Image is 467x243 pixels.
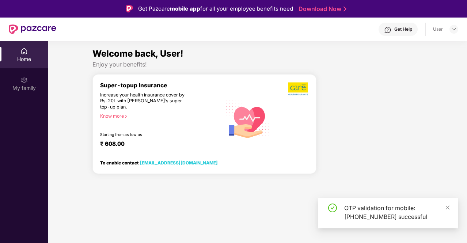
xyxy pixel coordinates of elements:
[384,26,391,34] img: svg+xml;base64,PHN2ZyBpZD0iSGVscC0zMngzMiIgeG1sbnM9Imh0dHA6Ly93d3cudzMub3JnLzIwMDAvc3ZnIiB3aWR0aD...
[140,160,218,166] a: [EMAIL_ADDRESS][DOMAIN_NAME]
[170,5,200,12] strong: mobile app
[124,114,128,118] span: right
[288,82,309,96] img: b5dec4f62d2307b9de63beb79f102df3.png
[222,92,274,145] img: svg+xml;base64,PHN2ZyB4bWxucz0iaHR0cDovL3d3dy53My5vcmcvMjAwMC9zdmciIHhtbG5zOnhsaW5rPSJodHRwOi8vd3...
[20,48,28,55] img: svg+xml;base64,PHN2ZyBpZD0iSG9tZSIgeG1sbnM9Imh0dHA6Ly93d3cudzMub3JnLzIwMDAvc3ZnIiB3aWR0aD0iMjAiIG...
[328,204,337,212] span: check-circle
[343,5,346,13] img: Stroke
[138,4,293,13] div: Get Pazcare for all your employee benefits need
[344,204,449,221] div: OTP validation for mobile: [PHONE_NUMBER] successful
[92,48,183,59] span: Welcome back, User!
[20,76,28,84] img: svg+xml;base64,PHN2ZyB3aWR0aD0iMjAiIGhlaWdodD0iMjAiIHZpZXdCb3g9IjAgMCAyMCAyMCIgZmlsbD0ibm9uZSIgeG...
[126,5,133,12] img: Logo
[92,61,423,68] div: Enjoy your benefits!
[100,132,191,137] div: Starting from as low as
[433,26,443,32] div: User
[100,140,214,149] div: ₹ 608.00
[100,113,217,118] div: Know more
[100,160,218,165] div: To enable contact
[394,26,412,32] div: Get Help
[451,26,457,32] img: svg+xml;base64,PHN2ZyBpZD0iRHJvcGRvd24tMzJ4MzIiIHhtbG5zPSJodHRwOi8vd3d3LnczLm9yZy8yMDAwL3N2ZyIgd2...
[299,5,344,13] a: Download Now
[100,82,222,89] div: Super-topup Insurance
[100,92,190,110] div: Increase your health insurance cover by Rs. 20L with [PERSON_NAME]’s super top-up plan.
[445,205,450,210] span: close
[9,24,56,34] img: New Pazcare Logo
